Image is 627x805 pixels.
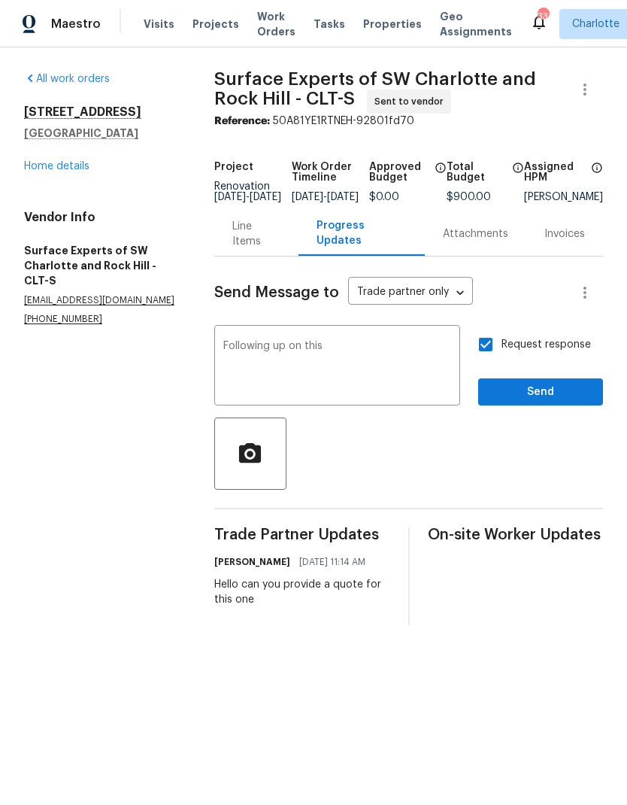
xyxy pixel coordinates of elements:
[214,162,253,172] h5: Project
[501,337,591,353] span: Request response
[292,162,369,183] h5: Work Order Timeline
[292,192,359,202] span: -
[348,281,473,305] div: Trade partner only
[214,285,339,300] span: Send Message to
[24,74,110,84] a: All work orders
[544,226,585,241] div: Invoices
[223,341,451,393] textarea: Following up on this
[299,554,365,570] span: [DATE] 11:14 AM
[317,218,407,248] div: Progress Updates
[214,527,390,542] span: Trade Partner Updates
[478,378,603,406] button: Send
[490,383,591,402] span: Send
[447,162,507,183] h5: Total Budget
[144,17,174,32] span: Visits
[512,162,524,192] span: The total cost of line items that have been proposed by Opendoor. This sum includes line items th...
[313,19,345,29] span: Tasks
[443,226,508,241] div: Attachments
[591,162,603,192] span: The hpm assigned to this work order.
[250,192,281,202] span: [DATE]
[192,17,239,32] span: Projects
[327,192,359,202] span: [DATE]
[214,181,281,202] span: Renovation
[369,192,399,202] span: $0.00
[51,17,101,32] span: Maestro
[232,219,280,249] div: Line Items
[257,9,295,39] span: Work Orders
[24,161,89,172] a: Home details
[428,527,604,542] span: On-site Worker Updates
[374,94,450,109] span: Sent to vendor
[369,162,430,183] h5: Approved Budget
[292,192,323,202] span: [DATE]
[24,243,178,288] h5: Surface Experts of SW Charlotte and Rock Hill - CLT-S
[214,114,603,129] div: 50A81YE1RTNEH-92801fd70
[572,17,619,32] span: Charlotte
[447,192,491,202] span: $900.00
[214,116,270,126] b: Reference:
[524,162,586,183] h5: Assigned HPM
[524,192,603,202] div: [PERSON_NAME]
[214,70,536,108] span: Surface Experts of SW Charlotte and Rock Hill - CLT-S
[214,577,390,607] div: Hello can you provide a quote for this one
[24,210,178,225] h4: Vendor Info
[435,162,447,192] span: The total cost of line items that have been approved by both Opendoor and the Trade Partner. This...
[440,9,512,39] span: Geo Assignments
[538,9,548,24] div: 33
[214,554,290,570] h6: [PERSON_NAME]
[363,17,422,32] span: Properties
[214,192,281,202] span: -
[214,192,246,202] span: [DATE]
